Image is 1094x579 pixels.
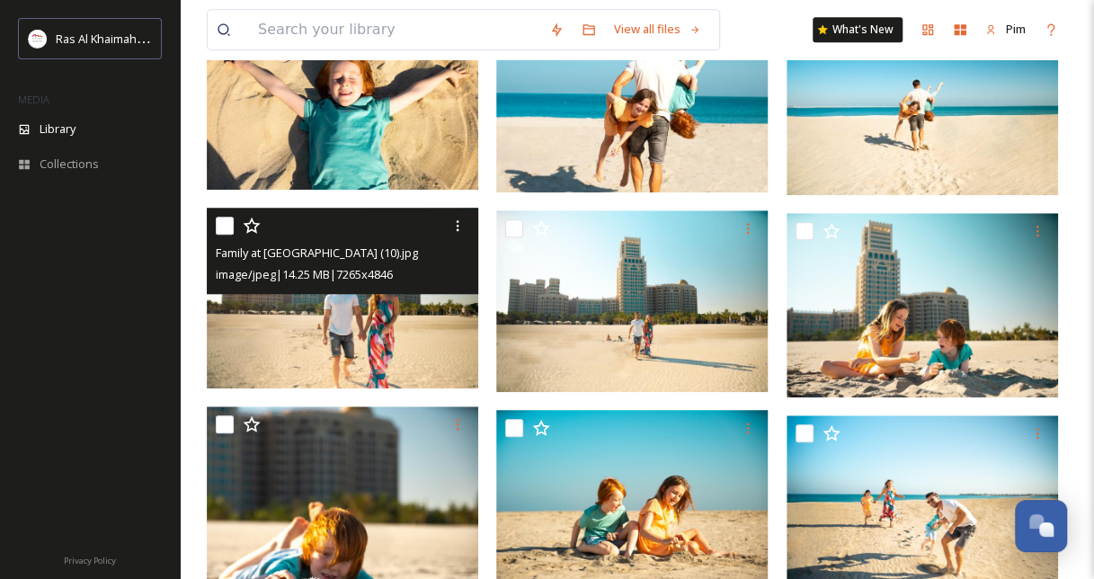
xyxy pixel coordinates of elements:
a: Privacy Policy [64,548,116,570]
a: View all files [605,12,710,47]
a: Pim [976,12,1035,47]
img: Family at Waldorf Astoria Ras Al Khaimah (10).jpg [207,208,478,388]
img: Family at Waldorf Astoria Ras Al Khaimah (12).jpg [496,14,768,192]
span: Pim [1006,21,1026,37]
span: Privacy Policy [64,555,116,566]
input: Search your library [249,10,540,49]
img: Family at Waldorf Astoria Ras Al Khaimah (8).jpg [787,213,1058,397]
img: Logo_RAKTDA_RGB-01.png [29,30,47,48]
button: Open Chat [1015,500,1067,552]
span: Family at [GEOGRAPHIC_DATA] (10).jpg [216,245,418,261]
span: Library [40,120,76,138]
span: Ras Al Khaimah Tourism Development Authority [56,30,310,47]
img: Family at Waldorf Astoria Ras Al Khaimah (11).jpg [787,14,1058,195]
a: What's New [813,17,903,42]
img: Family at Waldorf Astoria Ras Al Khaimah (9).jpg [496,210,768,391]
span: Collections [40,156,99,173]
span: image/jpeg | 14.25 MB | 7265 x 4846 [216,266,393,282]
span: MEDIA [18,93,49,106]
img: Family at Waldorf Astoria Ras Al Khaimah (13).jpg [207,8,478,189]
